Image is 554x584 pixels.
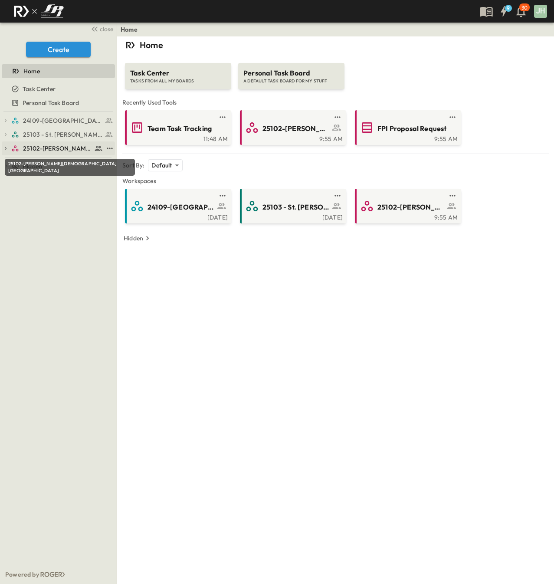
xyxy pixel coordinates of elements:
[2,65,113,77] a: Home
[120,232,155,244] button: Hidden
[11,142,103,154] a: 25102-Christ The Redeemer Anglican Church
[262,202,330,212] span: 25103 - St. [PERSON_NAME] Phase 2
[507,5,510,12] h6: 9
[217,112,228,122] button: test
[262,124,330,134] span: 25102-[PERSON_NAME][DEMOGRAPHIC_DATA][GEOGRAPHIC_DATA]
[2,97,113,109] a: Personal Task Board
[217,190,228,201] button: test
[2,96,115,110] div: Personal Task Boardtest
[100,25,113,33] span: close
[23,116,102,125] span: 24109-St. Teresa of Calcutta Parish Hall
[130,78,226,84] span: TASKS FROM ALL MY BOARDS
[2,141,115,155] div: 25102-Christ The Redeemer Anglican Churchtest
[122,98,549,107] span: Recently Used Tools
[242,135,343,141] a: 9:55 AM
[332,112,343,122] button: test
[534,5,547,18] div: JH
[2,128,115,141] div: 25103 - St. [PERSON_NAME] Phase 2test
[26,42,91,57] button: Create
[10,2,67,20] img: c8d7d1ed905e502e8f77bf7063faec64e13b34fdb1f2bdd94b0e311fc34f8000.png
[127,121,228,135] a: Team Task Tracking
[23,85,56,93] span: Task Center
[130,68,226,78] span: Task Center
[533,4,548,19] button: JH
[127,199,228,213] a: 24109-[GEOGRAPHIC_DATA][PERSON_NAME]
[11,128,113,141] a: 25103 - St. [PERSON_NAME] Phase 2
[151,161,172,170] p: Default
[124,54,232,89] a: Task CenterTASKS FROM ALL MY BOARDS
[357,213,458,220] a: 9:55 AM
[148,159,182,171] div: Default
[242,199,343,213] a: 25103 - St. [PERSON_NAME] Phase 2
[148,202,215,212] span: 24109-[GEOGRAPHIC_DATA][PERSON_NAME]
[357,199,458,213] a: 25102-[PERSON_NAME][DEMOGRAPHIC_DATA][GEOGRAPHIC_DATA]
[127,135,228,141] a: 11:48 AM
[332,190,343,201] button: test
[357,121,458,135] a: FPI Proposal Request
[237,54,345,89] a: Personal Task BoardA DEFAULT TASK BOARD FOR MY STUFF
[87,23,115,35] button: close
[5,159,135,176] div: 25102-[PERSON_NAME][DEMOGRAPHIC_DATA][GEOGRAPHIC_DATA]
[521,4,528,11] p: 30
[23,67,40,75] span: Home
[127,213,228,220] a: [DATE]
[2,114,115,128] div: 24109-St. Teresa of Calcutta Parish Halltest
[447,112,458,122] button: test
[2,83,113,95] a: Task Center
[121,25,143,34] nav: breadcrumbs
[105,143,115,154] button: test
[140,39,163,51] p: Home
[23,144,92,153] span: 25102-Christ The Redeemer Anglican Church
[242,213,343,220] a: [DATE]
[11,115,113,127] a: 24109-St. Teresa of Calcutta Parish Hall
[243,78,339,84] span: A DEFAULT TASK BOARD FOR MY STUFF
[243,68,339,78] span: Personal Task Board
[242,121,343,135] a: 25102-[PERSON_NAME][DEMOGRAPHIC_DATA][GEOGRAPHIC_DATA]
[23,98,79,107] span: Personal Task Board
[447,190,458,201] button: test
[377,124,446,134] span: FPI Proposal Request
[357,135,458,141] a: 9:55 AM
[495,3,512,19] button: 9
[23,130,102,139] span: 25103 - St. [PERSON_NAME] Phase 2
[124,234,143,243] p: Hidden
[148,124,212,134] span: Team Task Tracking
[121,25,138,34] a: Home
[122,177,549,185] span: Workspaces
[377,202,445,212] span: 25102-[PERSON_NAME][DEMOGRAPHIC_DATA][GEOGRAPHIC_DATA]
